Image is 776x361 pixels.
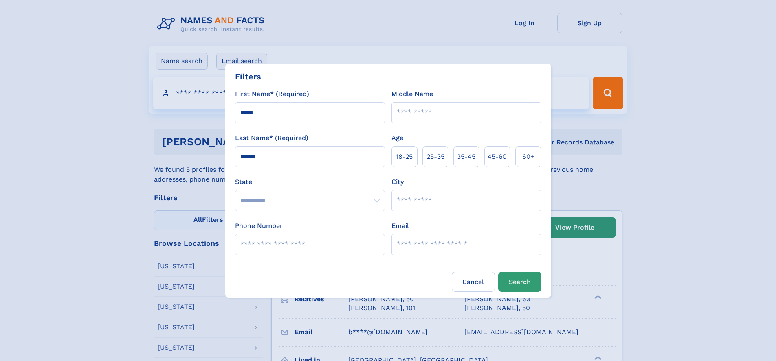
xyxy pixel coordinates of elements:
label: Middle Name [391,89,433,99]
span: 45‑60 [488,152,507,162]
label: Phone Number [235,221,283,231]
label: Last Name* (Required) [235,133,308,143]
label: First Name* (Required) [235,89,309,99]
span: 60+ [522,152,534,162]
label: State [235,177,385,187]
span: 25‑35 [426,152,444,162]
label: Age [391,133,403,143]
button: Search [498,272,541,292]
label: City [391,177,404,187]
span: 18‑25 [396,152,413,162]
label: Email [391,221,409,231]
label: Cancel [452,272,495,292]
div: Filters [235,70,261,83]
span: 35‑45 [457,152,475,162]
